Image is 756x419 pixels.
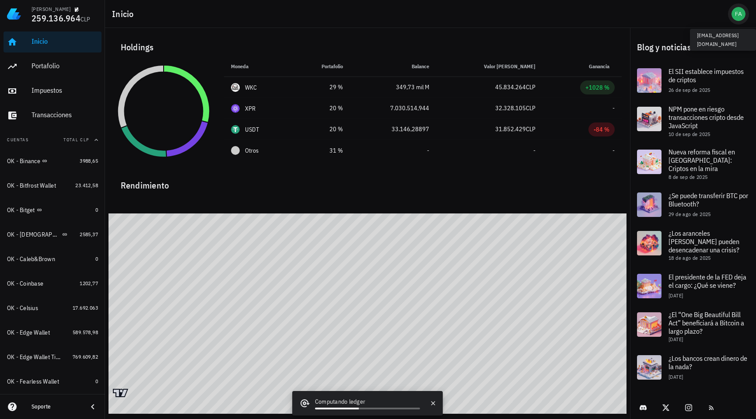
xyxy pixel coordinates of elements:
span: [DATE] [668,336,683,342]
span: ¿Los bancos crean dinero de la nada? [668,354,747,371]
div: XPR [245,104,256,113]
span: 589.578,98 [73,329,98,335]
div: OK - Coinbase [7,280,43,287]
a: OK - Celsius 17.692.063 [3,297,101,318]
span: 29 de ago de 2025 [668,211,711,217]
div: WKC [245,83,257,92]
span: Ganancia [589,63,615,70]
div: OK - Caleb&Brown [7,255,55,263]
a: OK - Caleb&Brown 0 [3,248,101,269]
div: Rendimiento [114,171,622,192]
a: Charting by TradingView [113,389,128,397]
div: avatar [731,7,745,21]
div: OK - Bitfrost Wallet [7,182,56,189]
div: XPR-icon [231,104,240,113]
a: OK - Bitget 0 [3,199,101,220]
span: ¿El “One Big Beautiful Bill Act” beneficiará a Bitcoin a largo plazo? [668,310,744,335]
div: Transacciones [31,111,98,119]
span: 2585,37 [80,231,98,237]
div: Holdings [114,33,622,61]
span: 23.412,58 [75,182,98,189]
th: Moneda [224,56,293,77]
div: 29 % [300,83,343,92]
div: Portafolio [31,62,98,70]
span: 10 de sep de 2025 [668,131,710,137]
img: LedgiFi [7,7,21,21]
div: OK - [DEMOGRAPHIC_DATA] [7,231,60,238]
div: OK - Edge Wallet Tia Gloria [7,353,60,361]
span: 259.136.964 [31,12,80,24]
span: 32.328.105 [495,104,526,112]
a: El presidente de la FED deja el cargo: ¿Qué se viene? [DATE] [630,267,756,305]
a: ¿Los aranceles [PERSON_NAME] pueden desencadenar una crisis? 18 de ago de 2025 [630,224,756,267]
span: 31.852.429 [495,125,526,133]
div: 31 % [300,146,343,155]
span: CLP [526,104,535,112]
a: OK - Bitfrost Wallet 23.412,58 [3,175,101,196]
th: Portafolio [293,56,350,77]
div: OK - Binance [7,157,40,165]
span: - [427,147,429,154]
button: CuentasTotal CLP [3,129,101,150]
span: ¿Se puede transferir BTC por Bluetooth? [668,191,748,208]
span: El SII establece impuestos de criptos [668,67,744,84]
span: - [612,104,615,112]
div: OK - Bitget [7,206,35,214]
span: 26 de sep de 2025 [668,87,710,93]
span: 45.834.264 [495,83,526,91]
div: Blog y noticias [630,33,756,61]
span: 8 de sep de 2025 [668,174,707,180]
a: El SII establece impuestos de criptos 26 de sep de 2025 [630,61,756,100]
span: 0 [95,378,98,384]
div: Soporte [31,403,80,410]
span: 769.609,82 [73,353,98,360]
a: OK - Fearless Wallet 0 [3,371,101,392]
span: 0 [95,206,98,213]
span: CLP [80,15,91,23]
div: [PERSON_NAME] [31,6,70,13]
th: Balance [350,56,436,77]
span: 3988,65 [80,157,98,164]
span: 17.692.063 [73,304,98,311]
span: 0 [95,255,98,262]
a: OK - Binance 3988,65 [3,150,101,171]
span: El presidente de la FED deja el cargo: ¿Qué se viene? [668,272,746,290]
h1: Inicio [112,7,137,21]
span: ¿Los aranceles [PERSON_NAME] pueden desencadenar una crisis? [668,229,739,254]
a: Inicio [3,31,101,52]
a: Transacciones [3,105,101,126]
a: OK - [DEMOGRAPHIC_DATA] 2585,37 [3,224,101,245]
div: 20 % [300,125,343,134]
span: Total CLP [63,137,89,143]
span: CLP [526,83,535,91]
div: Impuestos [31,86,98,94]
a: Portafolio [3,56,101,77]
a: Impuestos [3,80,101,101]
div: 7.030.514,944 [357,104,429,113]
div: OK - Fearless Wallet [7,378,59,385]
div: Computando ledger [315,397,420,408]
span: - [612,147,615,154]
span: [DATE] [668,292,683,299]
a: ¿Se puede transferir BTC por Bluetooth? 29 de ago de 2025 [630,185,756,224]
span: [DATE] [668,374,683,380]
div: OK - Celsius [7,304,38,312]
a: OK - Edge Wallet 589.578,98 [3,322,101,343]
span: NPM pone en riesgo transacciones cripto desde JavaScript [668,105,744,130]
a: OK - Edge Wallet Tia Gloria 769.609,82 [3,346,101,367]
div: USDT-icon [231,125,240,134]
span: 1202,77 [80,280,98,286]
div: 20 % [300,104,343,113]
div: 33.146,28897 [357,125,429,134]
th: Valor [PERSON_NAME] [436,56,542,77]
a: ¿Los bancos crean dinero de la nada? [DATE] [630,348,756,387]
a: OK - Coinbase 1202,77 [3,273,101,294]
div: WKC-icon [231,83,240,92]
div: OK - Edge Wallet [7,329,50,336]
div: USDT [245,125,259,134]
span: Otros [245,146,259,155]
span: 18 de ago de 2025 [668,255,711,261]
a: ¿El “One Big Beautiful Bill Act” beneficiará a Bitcoin a largo plazo? [DATE] [630,305,756,348]
span: - [533,147,535,154]
div: Inicio [31,37,98,45]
